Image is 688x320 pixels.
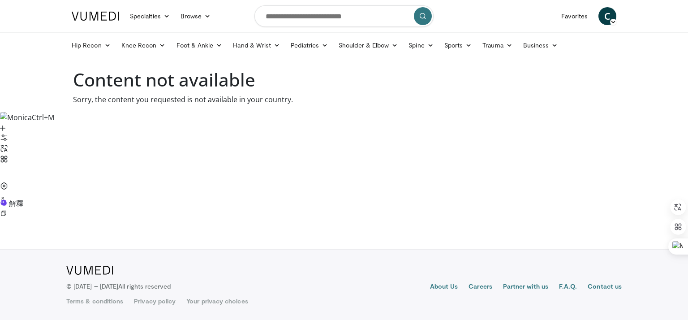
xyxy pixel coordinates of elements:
a: Knee Recon [116,36,171,54]
input: Search topics, interventions [254,5,434,27]
a: F.A.Q. [559,282,577,293]
a: Business [518,36,563,54]
h1: Content not available [73,69,615,91]
a: Your privacy choices [186,297,248,306]
a: C [598,7,616,25]
a: Hand & Wrist [228,36,285,54]
a: Sports [439,36,477,54]
a: Terms & conditions [66,297,123,306]
a: About Us [430,282,458,293]
a: Browse [175,7,216,25]
img: VuMedi Logo [72,12,119,21]
a: Pediatrics [285,36,333,54]
a: Specialties [125,7,175,25]
span: All rights reserved [118,282,171,290]
a: Privacy policy [134,297,176,306]
a: Hip Recon [66,36,116,54]
a: Contact us [588,282,622,293]
img: VuMedi Logo [66,266,113,275]
p: © [DATE] – [DATE] [66,282,171,291]
a: Favorites [556,7,593,25]
a: Shoulder & Elbow [333,36,403,54]
a: Careers [469,282,492,293]
a: Foot & Ankle [171,36,228,54]
a: Trauma [477,36,518,54]
a: Spine [403,36,439,54]
a: Partner with us [503,282,548,293]
p: Sorry, the content you requested is not available in your country. [73,94,615,105]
